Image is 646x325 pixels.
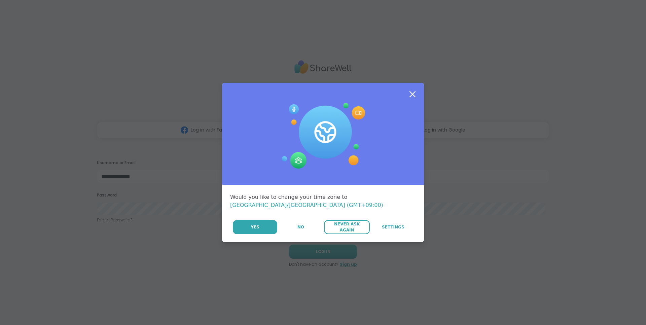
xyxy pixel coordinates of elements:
[281,103,365,169] img: Session Experience
[251,224,259,230] span: Yes
[327,221,366,233] span: Never Ask Again
[233,220,277,234] button: Yes
[230,193,416,209] div: Would you like to change your time zone to
[382,224,404,230] span: Settings
[230,202,383,208] span: [GEOGRAPHIC_DATA]/[GEOGRAPHIC_DATA] (GMT+09:00)
[297,224,304,230] span: No
[370,220,416,234] a: Settings
[324,220,369,234] button: Never Ask Again
[278,220,323,234] button: No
